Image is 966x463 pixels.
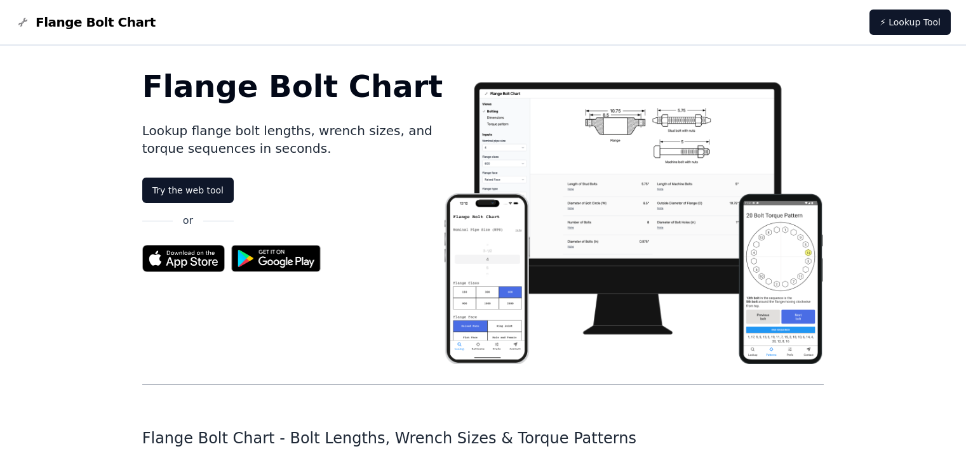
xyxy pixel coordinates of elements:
h1: Flange Bolt Chart [142,71,443,101]
img: Flange bolt chart app screenshot [443,71,824,364]
p: Lookup flange bolt lengths, wrench sizes, and torque sequences in seconds. [142,122,443,157]
a: Try the web tool [142,178,234,203]
img: Get it on Google Play [225,238,328,278]
h1: Flange Bolt Chart - Bolt Lengths, Wrench Sizes & Torque Patterns [142,428,824,448]
img: App Store badge for the Flange Bolt Chart app [142,245,225,272]
span: Flange Bolt Chart [36,13,156,31]
a: Flange Bolt Chart LogoFlange Bolt Chart [15,13,156,31]
a: ⚡ Lookup Tool [869,10,951,35]
img: Flange Bolt Chart Logo [15,15,30,30]
p: or [183,213,193,228]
